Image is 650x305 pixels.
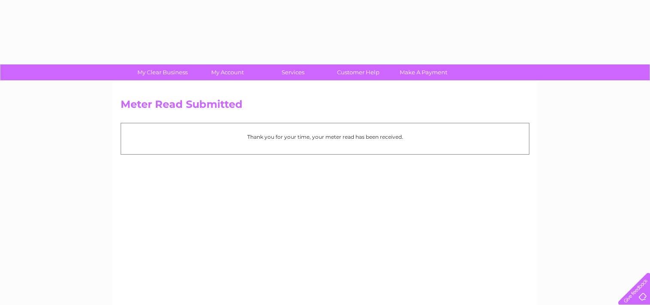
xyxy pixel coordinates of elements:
[121,98,529,115] h2: Meter Read Submitted
[125,133,525,141] p: Thank you for your time, your meter read has been received.
[258,64,328,80] a: Services
[127,64,198,80] a: My Clear Business
[192,64,263,80] a: My Account
[323,64,394,80] a: Customer Help
[388,64,459,80] a: Make A Payment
